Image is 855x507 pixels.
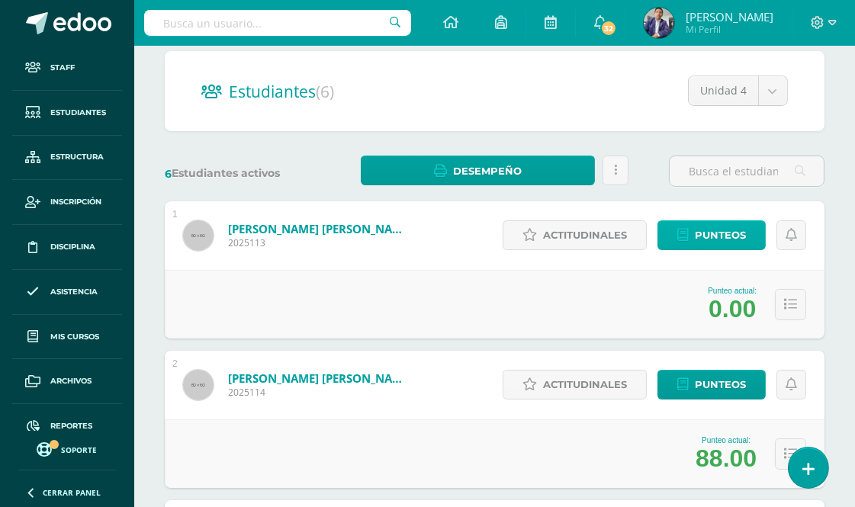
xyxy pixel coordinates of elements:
[709,295,756,323] div: 0.00
[50,107,106,119] span: Estudiantes
[229,81,334,102] span: Estudiantes
[453,157,522,185] span: Desempeño
[228,386,411,399] span: 2025114
[144,10,411,36] input: Busca un usuario...
[50,331,99,343] span: Mis cursos
[62,444,98,455] span: Soporte
[700,76,747,105] span: Unidad 4
[50,420,92,432] span: Reportes
[503,220,647,250] a: Actitudinales
[644,8,674,38] img: 69371eccc943cd6d82592aee9ac41f0c.png
[165,167,172,181] span: 6
[165,166,320,181] label: Estudiantes activos
[708,287,757,295] div: Punteo actual:
[228,371,411,386] a: [PERSON_NAME] [PERSON_NAME]
[12,404,122,449] a: Reportes
[12,270,122,315] a: Asistencia
[689,76,787,105] a: Unidad 4
[50,62,75,74] span: Staff
[657,370,766,400] a: Punteos
[12,136,122,181] a: Estructura
[12,91,122,136] a: Estudiantes
[12,225,122,270] a: Disciplina
[695,221,746,249] span: Punteos
[172,209,178,220] div: 1
[686,9,773,24] span: [PERSON_NAME]
[543,221,627,249] span: Actitudinales
[228,236,411,249] span: 2025113
[12,359,122,404] a: Archivos
[43,487,101,498] span: Cerrar panel
[12,180,122,225] a: Inscripción
[12,315,122,360] a: Mis cursos
[172,358,178,369] div: 2
[543,371,627,399] span: Actitudinales
[183,220,214,251] img: 60x60
[12,46,122,91] a: Staff
[670,156,824,186] input: Busca el estudiante aquí...
[696,436,757,444] div: Punteo actual:
[695,371,746,399] span: Punteos
[50,286,98,298] span: Asistencia
[50,241,95,253] span: Disciplina
[18,438,116,459] a: Soporte
[228,221,411,236] a: [PERSON_NAME] [PERSON_NAME]
[361,156,595,185] a: Desempeño
[657,220,766,250] a: Punteos
[50,151,104,163] span: Estructura
[600,20,617,37] span: 32
[316,81,334,102] span: (6)
[696,444,757,473] div: 88.00
[50,196,101,208] span: Inscripción
[50,375,92,387] span: Archivos
[686,23,773,36] span: Mi Perfil
[503,370,647,400] a: Actitudinales
[183,370,214,400] img: 60x60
